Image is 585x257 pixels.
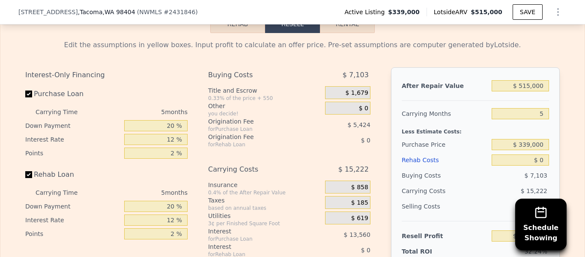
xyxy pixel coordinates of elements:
[208,141,304,148] div: for Rehab Loan
[525,248,547,255] span: 32.24%
[521,187,547,194] span: $ 15,222
[347,121,370,128] span: $ 5,424
[361,247,370,254] span: $ 0
[338,162,369,177] span: $ 15,222
[208,212,322,220] div: Utilities
[25,171,32,178] input: Rehab Loan
[18,8,78,16] span: [STREET_ADDRESS]
[402,183,455,199] div: Carrying Costs
[208,242,304,251] div: Interest
[402,78,488,94] div: After Repair Value
[471,9,502,15] span: $515,000
[402,168,488,183] div: Buying Costs
[402,199,488,214] div: Selling Costs
[351,184,368,191] span: $ 858
[208,117,304,126] div: Origination Fee
[515,199,567,250] button: ScheduleShowing
[208,86,322,95] div: Title and Escrow
[164,9,195,15] span: # 2431846
[402,137,488,152] div: Purchase Price
[402,152,488,168] div: Rehab Costs
[402,228,488,244] div: Resell Profit
[344,231,370,238] span: $ 13,560
[525,172,547,179] span: $ 7,103
[208,126,304,133] div: for Purchase Loan
[388,8,420,16] span: $339,000
[361,137,370,144] span: $ 0
[25,67,188,83] div: Interest-Only Financing
[25,167,121,182] label: Rehab Loan
[208,181,322,189] div: Insurance
[402,106,488,121] div: Carrying Months
[25,133,121,146] div: Interest Rate
[25,86,121,102] label: Purchase Loan
[208,189,322,196] div: 0.4% of the After Repair Value
[103,9,135,15] span: , WA 98404
[208,196,322,205] div: Taxes
[25,227,121,241] div: Points
[345,89,368,97] span: $ 1,679
[25,146,121,160] div: Points
[78,8,135,16] span: , Tacoma
[95,105,188,119] div: 5 months
[95,186,188,200] div: 5 months
[434,8,471,16] span: Lotside ARV
[139,9,162,15] span: NWMLS
[208,133,304,141] div: Origination Fee
[25,91,32,97] input: Purchase Loan
[25,213,121,227] div: Interest Rate
[208,95,322,102] div: 0.33% of the price + 550
[208,236,304,242] div: for Purchase Loan
[208,102,322,110] div: Other
[208,205,322,212] div: based on annual taxes
[344,8,388,16] span: Active Listing
[351,215,368,222] span: $ 619
[25,119,121,133] div: Down Payment
[402,121,549,137] div: Less Estimate Costs:
[25,40,560,50] div: Edit the assumptions in yellow boxes. Input profit to calculate an offer price. Pre-set assumptio...
[208,162,304,177] div: Carrying Costs
[359,105,368,112] span: $ 0
[208,110,322,117] div: you decide!
[208,227,304,236] div: Interest
[351,199,368,207] span: $ 185
[402,247,455,256] div: Total ROI
[208,220,322,227] div: 3¢ per Finished Square Foot
[513,4,543,20] button: SAVE
[25,200,121,213] div: Down Payment
[36,105,91,119] div: Carrying Time
[343,67,369,83] span: $ 7,103
[137,8,198,16] div: ( )
[36,186,91,200] div: Carrying Time
[208,67,304,83] div: Buying Costs
[549,3,567,21] button: Show Options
